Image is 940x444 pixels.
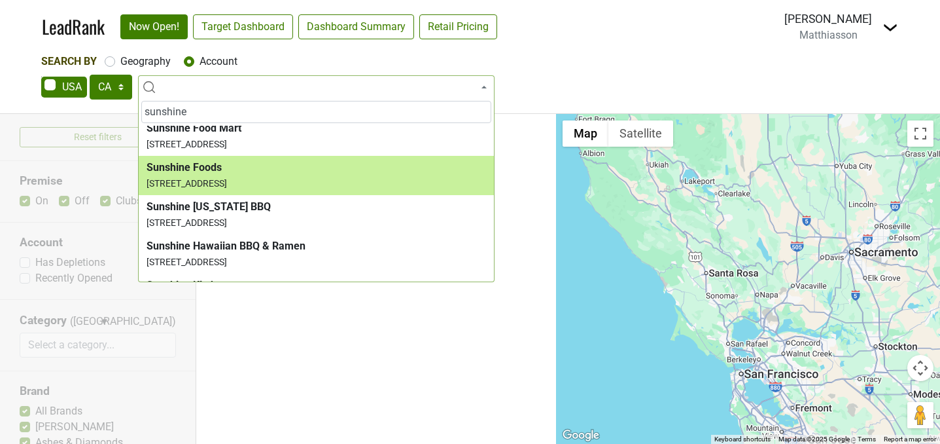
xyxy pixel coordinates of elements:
b: Sunshine Food Mart [147,122,241,134]
button: Keyboard shortcuts [714,435,771,444]
label: Account [200,54,237,69]
small: [STREET_ADDRESS] [147,178,227,189]
button: Drag Pegman onto the map to open Street View [907,402,933,428]
button: Show satellite imagery [608,120,673,147]
button: Show street map [563,120,608,147]
small: [STREET_ADDRESS] [147,257,227,267]
b: Sunshine Hawaiian BBQ & Ramen [147,240,305,252]
span: Search By [41,55,97,67]
label: Geography [120,54,171,69]
button: Toggle fullscreen view [907,120,933,147]
a: Now Open! [120,14,188,39]
div: [PERSON_NAME] [784,10,872,28]
a: Target Dashboard [193,14,293,39]
small: [STREET_ADDRESS] [147,139,227,149]
span: Map data ©2025 Google [778,435,850,443]
small: [STREET_ADDRESS] [147,217,227,228]
a: Report a map error [884,435,936,443]
a: Retail Pricing [419,14,497,39]
a: LeadRank [42,13,105,41]
b: Sunshine Foods [147,161,222,174]
a: Terms [858,435,876,443]
img: Dropdown Menu [882,20,898,35]
a: Dashboard Summary [298,14,414,39]
b: Sunshine [US_STATE] BBQ [147,200,271,213]
a: Open this area in Google Maps (opens a new window) [559,427,602,444]
button: Map camera controls [907,355,933,381]
b: Sunshine Kitchen [147,279,228,291]
span: Matthiasson [799,29,858,41]
img: Google [559,427,602,444]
